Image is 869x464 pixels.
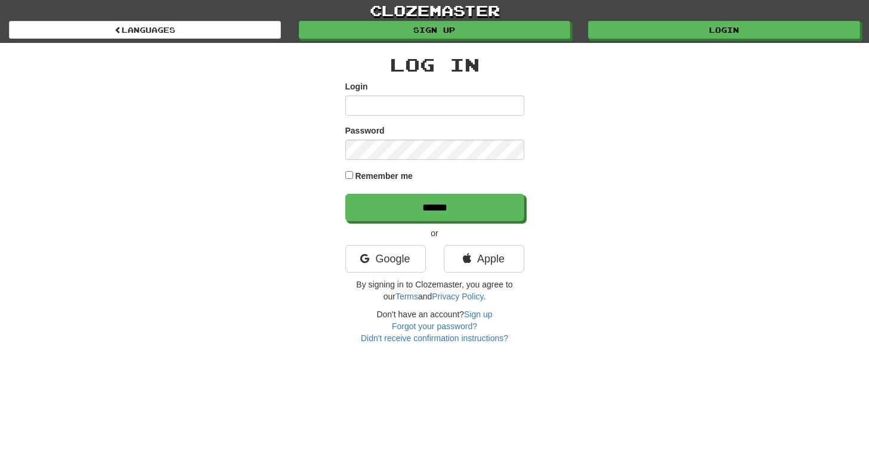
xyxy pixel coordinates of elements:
p: or [345,227,524,239]
a: Login [588,21,860,39]
a: Sign up [464,310,492,319]
h2: Log In [345,55,524,75]
a: Privacy Policy [432,292,483,301]
a: Languages [9,21,281,39]
p: By signing in to Clozemaster, you agree to our and . [345,279,524,302]
a: Forgot your password? [392,321,477,331]
a: Didn't receive confirmation instructions? [361,333,508,343]
label: Login [345,81,368,92]
a: Sign up [299,21,571,39]
a: Apple [444,245,524,273]
a: Terms [395,292,418,301]
a: Google [345,245,426,273]
label: Remember me [355,170,413,182]
div: Don't have an account? [345,308,524,344]
label: Password [345,125,385,137]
